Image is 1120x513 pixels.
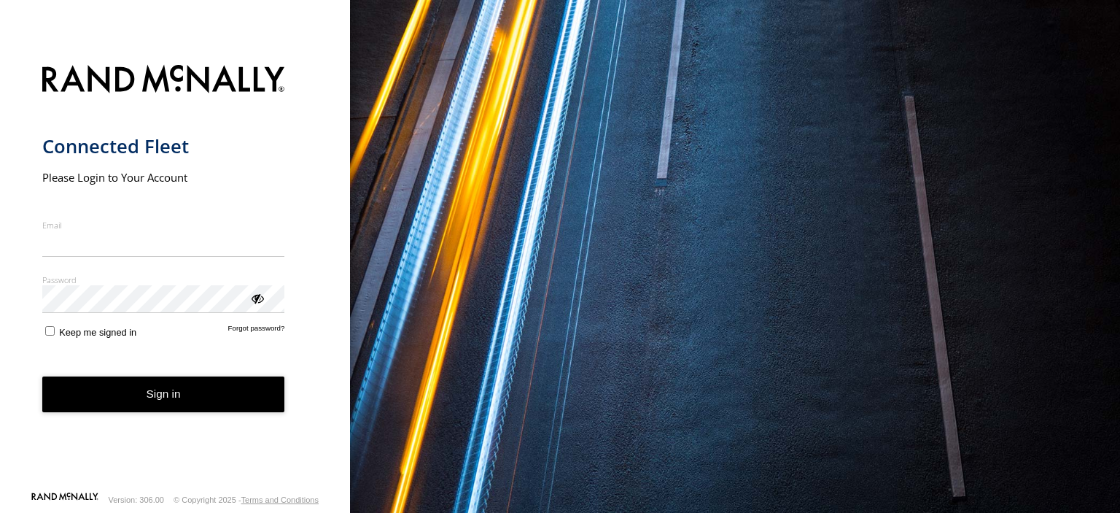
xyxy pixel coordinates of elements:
h1: Connected Fleet [42,134,285,158]
div: © Copyright 2025 - [174,495,319,504]
a: Forgot password? [228,324,285,338]
img: Rand McNally [42,62,285,99]
h2: Please Login to Your Account [42,170,285,185]
span: Keep me signed in [59,327,136,338]
div: Version: 306.00 [109,495,164,504]
a: Visit our Website [31,493,98,507]
label: Email [42,220,285,231]
form: main [42,56,308,491]
input: Keep me signed in [45,326,55,336]
div: ViewPassword [249,290,264,305]
button: Sign in [42,377,285,412]
label: Password [42,274,285,285]
a: Terms and Conditions [241,495,319,504]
